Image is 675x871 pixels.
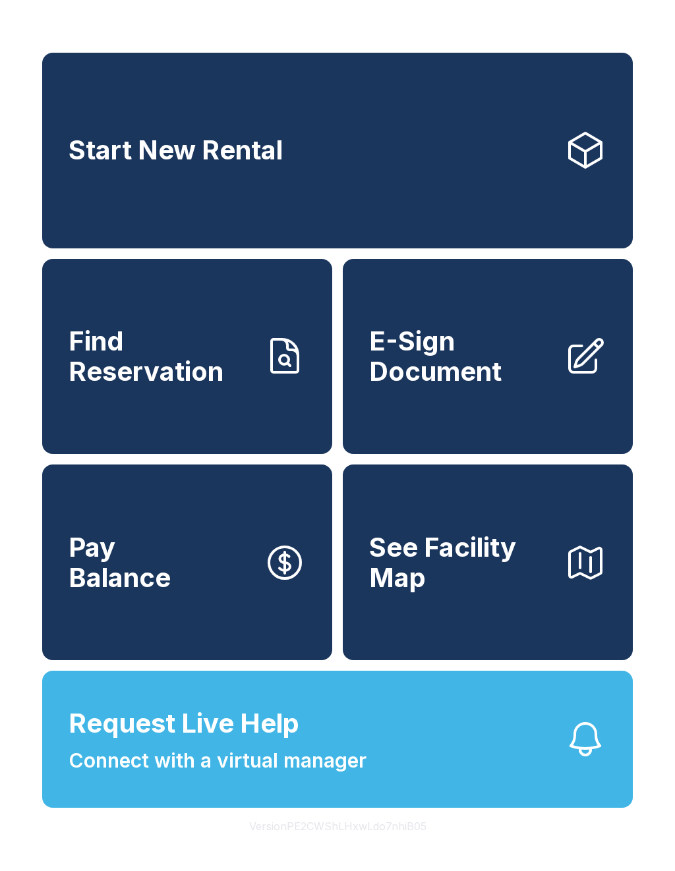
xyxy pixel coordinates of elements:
[69,746,367,775] span: Connect with a virtual manager
[69,135,283,165] span: Start New Rental
[69,532,171,592] span: Pay Balance
[42,259,332,455] a: Find Reservation
[42,464,332,660] a: PayBalance
[69,326,253,386] span: Find Reservation
[343,259,633,455] a: E-Sign Document
[239,808,437,845] button: VersionPE2CWShLHxwLdo7nhiB05
[42,671,633,808] button: Request Live HelpConnect with a virtual manager
[69,704,299,743] span: Request Live Help
[42,53,633,248] a: Start New Rental
[343,464,633,660] button: See Facility Map
[369,532,554,592] span: See Facility Map
[369,326,554,386] span: E-Sign Document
